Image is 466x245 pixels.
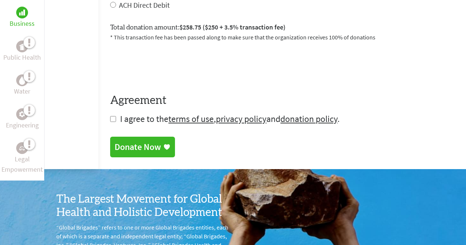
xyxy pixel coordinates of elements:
[280,113,337,125] a: donation policy
[110,33,454,42] p: * This transaction fee has been passed along to make sure that the organization receives 100% of ...
[115,141,161,153] div: Donate Now
[179,23,285,31] span: $258.75 ($250 + 3.5% transaction fee)
[19,43,25,50] img: Public Health
[19,146,25,150] img: Legal Empowerment
[110,50,222,79] iframe: reCAPTCHA
[1,154,43,175] p: Legal Empowerment
[10,18,35,29] p: Business
[16,41,28,52] div: Public Health
[120,113,340,125] span: I agree to the , and .
[216,113,266,125] a: privacy policy
[3,41,41,63] a: Public HealthPublic Health
[110,94,454,107] h4: Agreement
[10,7,35,29] a: BusinessBusiness
[168,113,214,125] a: terms of use
[16,7,28,18] div: Business
[56,193,233,219] h3: The Largest Movement for Global Health and Holistic Development
[19,111,25,117] img: Engineering
[14,86,30,97] p: Water
[16,74,28,86] div: Water
[119,0,170,10] label: ACH Direct Debit
[16,108,28,120] div: Engineering
[19,10,25,15] img: Business
[6,120,39,130] p: Engineering
[14,74,30,97] a: WaterWater
[6,108,39,130] a: EngineeringEngineering
[3,52,41,63] p: Public Health
[16,142,28,154] div: Legal Empowerment
[1,142,43,175] a: Legal EmpowermentLegal Empowerment
[110,137,175,157] a: Donate Now
[110,22,285,33] label: Total donation amount:
[19,76,25,84] img: Water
